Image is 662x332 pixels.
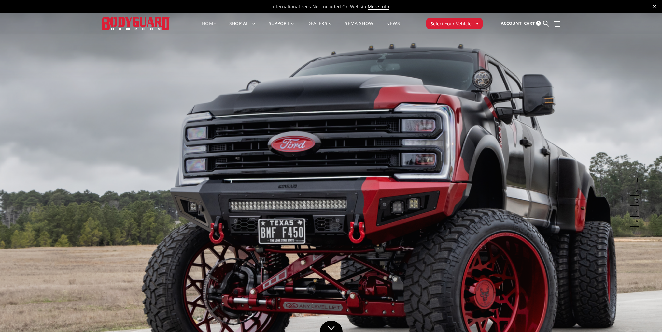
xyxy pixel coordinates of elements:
span: Account [501,20,522,26]
a: shop all [229,21,256,34]
a: SEMA Show [345,21,373,34]
button: 2 of 5 [632,185,639,196]
a: Support [269,21,294,34]
button: Select Your Vehicle [426,18,483,29]
img: BODYGUARD BUMPERS [102,17,170,30]
a: News [386,21,400,34]
span: ▾ [476,20,478,27]
button: 4 of 5 [632,206,639,217]
a: Dealers [307,21,332,34]
button: 3 of 5 [632,196,639,206]
span: Select Your Vehicle [430,20,472,27]
span: 0 [536,21,541,26]
a: Account [501,15,522,32]
a: Home [202,21,216,34]
span: Cart [524,20,535,26]
button: 5 of 5 [632,217,639,227]
a: More Info [368,3,389,10]
a: Click to Down [320,321,343,332]
a: Cart 0 [524,15,541,32]
button: 1 of 5 [632,175,639,185]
